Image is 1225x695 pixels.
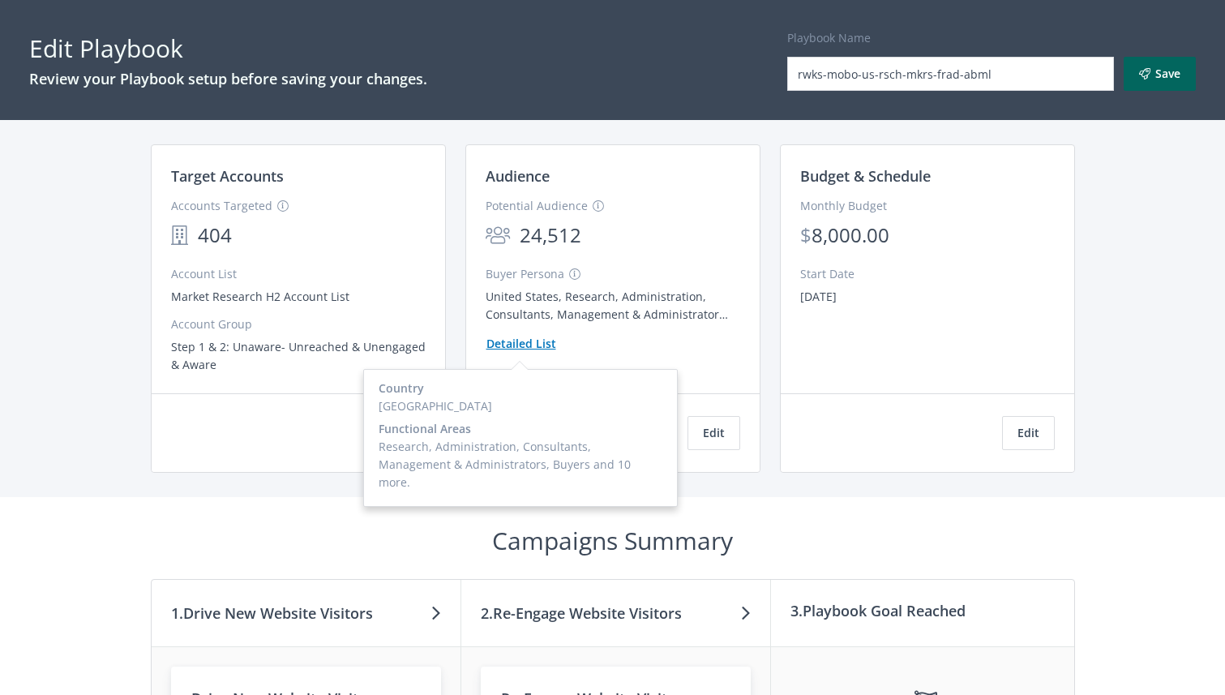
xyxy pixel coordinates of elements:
div: Potential Audience [486,197,740,215]
h1: Edit Playbook [29,29,427,67]
h3: Budget & Schedule [800,165,931,187]
span: Monthly Budget [800,198,887,213]
h3: 1. Drive New Website Visitors [171,602,373,624]
h3: Review your Playbook setup before saving your changes. [29,67,427,90]
div: Buyer Persona [486,265,740,283]
div: [GEOGRAPHIC_DATA] [379,397,662,415]
h3: Target Accounts [171,165,284,187]
span: 404 [198,220,232,251]
div: Functional Areas [379,420,662,438]
div: $ [800,220,812,251]
button: Edit [1002,416,1055,450]
button: Edit [687,416,740,450]
div: 8,000.00 [812,220,889,251]
div: Account List [171,265,426,283]
h1: Campaigns Summary [151,521,1075,560]
button: Detailed List [486,327,557,361]
div: Accounts Targeted [171,197,426,215]
div: Step 1 & 2: Unaware- Unreached & Unengaged & Aware [171,338,426,374]
span: Start Date [800,266,855,281]
div: Country [379,380,662,397]
div: Research, Administration, Consultants, Management & Administrators, Buyers and 10 more. [379,438,662,491]
div: [DATE] [800,288,855,306]
span: 24,512 [520,220,581,251]
div: Account Group [171,315,426,333]
h3: 2. Re-Engage Website Visitors [481,602,682,624]
h3: 3. Playbook Goal Reached [790,599,966,622]
div: Market Research H2 Account List [171,288,426,306]
label: Playbook Name [787,29,871,47]
button: Save [1124,57,1196,91]
div: United States, Research, Administration, Consultants, Management & Administrators, Buyers, Operat... [486,288,729,322]
h3: Audience [486,165,550,187]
